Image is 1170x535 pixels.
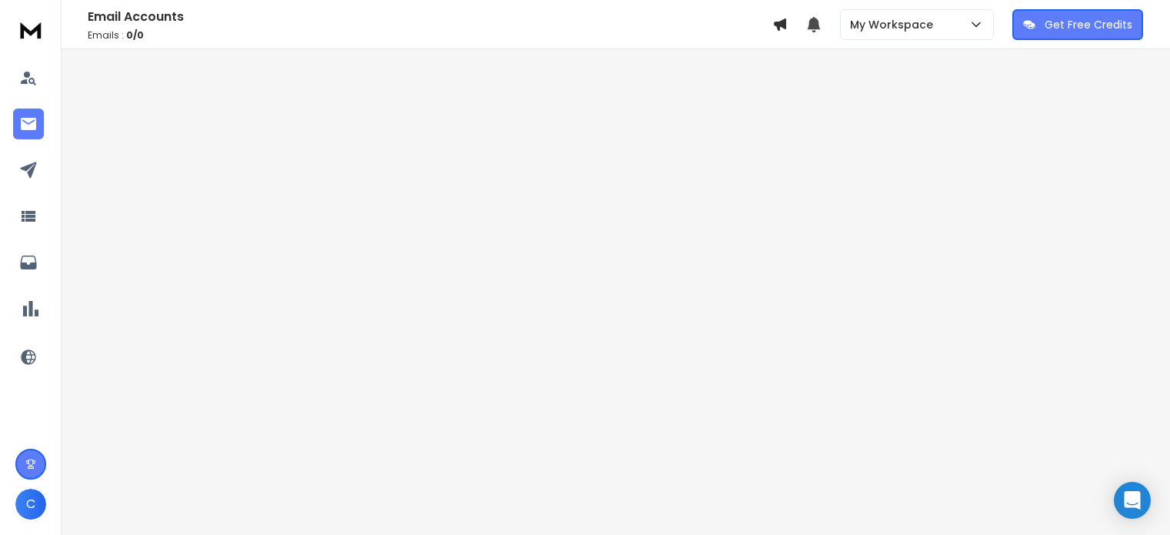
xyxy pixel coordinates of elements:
p: Get Free Credits [1045,17,1132,32]
div: Open Intercom Messenger [1114,482,1151,519]
p: Emails : [88,29,772,42]
p: My Workspace [850,17,939,32]
img: logo [15,15,46,44]
button: C [15,489,46,520]
button: Get Free Credits [1012,9,1143,40]
span: 0 / 0 [126,28,144,42]
h1: Email Accounts [88,8,772,26]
